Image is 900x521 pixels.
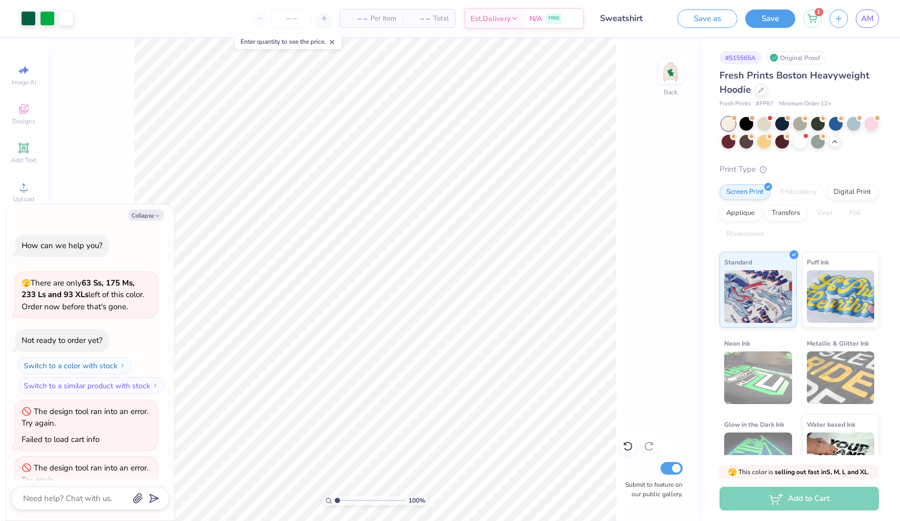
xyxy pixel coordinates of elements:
input: Untitled Design [592,8,669,29]
span: Designs [12,117,35,125]
span: 1 [815,8,823,16]
div: Print Type [719,163,879,175]
button: Switch to a color with stock [18,357,132,374]
div: # 515565A [719,51,762,64]
span: Upload [13,195,34,203]
span: # FP87 [756,100,774,109]
div: Applique [719,205,762,221]
div: Foil [843,205,867,221]
button: Collapse [128,210,164,221]
div: The design tool ran into an error. Try again. [22,463,148,485]
span: Minimum Order: 12 + [779,100,832,109]
div: Not ready to order yet? [22,335,103,346]
input: – – [271,9,312,28]
span: 🫣 [728,467,737,477]
span: There are only left of this color. Order now before that's gone. [22,278,144,312]
span: This color is . [728,467,869,477]
div: Screen Print [719,184,771,200]
div: Rhinestones [719,227,771,242]
span: Per Item [371,13,396,24]
img: Water based Ink [807,432,875,485]
img: Glow in the Dark Ink [724,432,792,485]
div: Transfers [765,205,807,221]
div: Back [664,87,677,97]
span: Est. Delivery [471,13,511,24]
span: Water based Ink [807,419,855,430]
img: Puff Ink [807,270,875,323]
span: 🫣 [22,278,31,288]
img: Back [660,61,681,82]
span: Fresh Prints [719,100,751,109]
span: Add Text [11,156,36,164]
span: Glow in the Dark Ink [724,419,784,430]
span: – – [346,13,367,24]
span: Fresh Prints Boston Heavyweight Hoodie [719,69,869,96]
span: Total [433,13,449,24]
div: Vinyl [810,205,839,221]
button: Save as [677,9,737,28]
span: Metallic & Glitter Ink [807,338,869,349]
div: Failed to load cart info [22,434,99,445]
strong: selling out fast in S, M, L and XL [775,468,868,476]
button: Switch to a similar product with stock [18,377,164,394]
span: Puff Ink [807,257,829,268]
span: Neon Ink [724,338,750,349]
span: Image AI [12,78,36,86]
img: Switch to a color with stock [119,362,126,369]
img: Standard [724,270,792,323]
span: 100 % [408,496,425,505]
span: FREE [548,15,559,22]
div: Embroidery [774,184,824,200]
img: Metallic & Glitter Ink [807,351,875,404]
div: Digital Print [827,184,878,200]
a: AM [856,9,879,28]
div: Enter quantity to see the price. [235,34,342,49]
div: Original Proof [767,51,826,64]
span: N/A [529,13,542,24]
div: How can we help you? [22,240,103,251]
span: – – [409,13,430,24]
label: Submit to feature on our public gallery. [619,480,683,499]
span: Standard [724,257,752,268]
img: Switch to a similar product with stock [152,382,158,389]
img: Neon Ink [724,351,792,404]
span: AM [861,13,874,25]
div: The design tool ran into an error. Try again. [22,406,148,429]
button: Save [745,9,795,28]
